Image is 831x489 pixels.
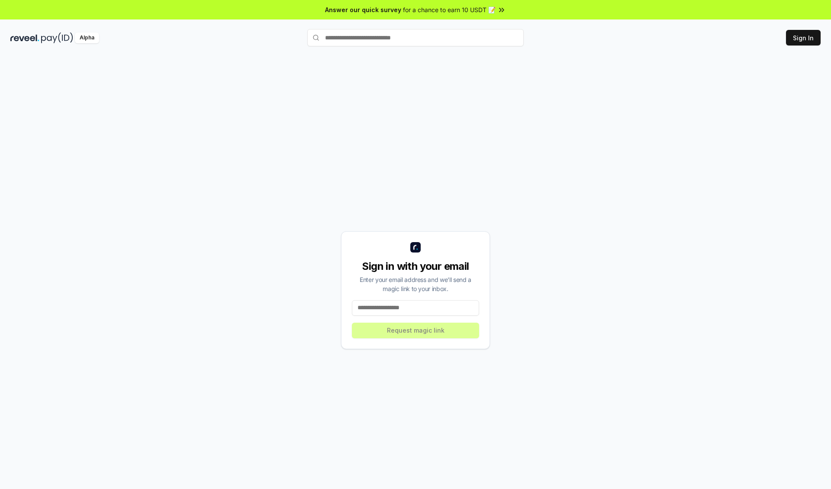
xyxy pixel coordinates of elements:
img: logo_small [410,242,421,253]
div: Sign in with your email [352,259,479,273]
span: Answer our quick survey [325,5,401,14]
img: reveel_dark [10,32,39,43]
button: Sign In [786,30,821,45]
div: Alpha [75,32,99,43]
img: pay_id [41,32,73,43]
div: Enter your email address and we’ll send a magic link to your inbox. [352,275,479,293]
span: for a chance to earn 10 USDT 📝 [403,5,496,14]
